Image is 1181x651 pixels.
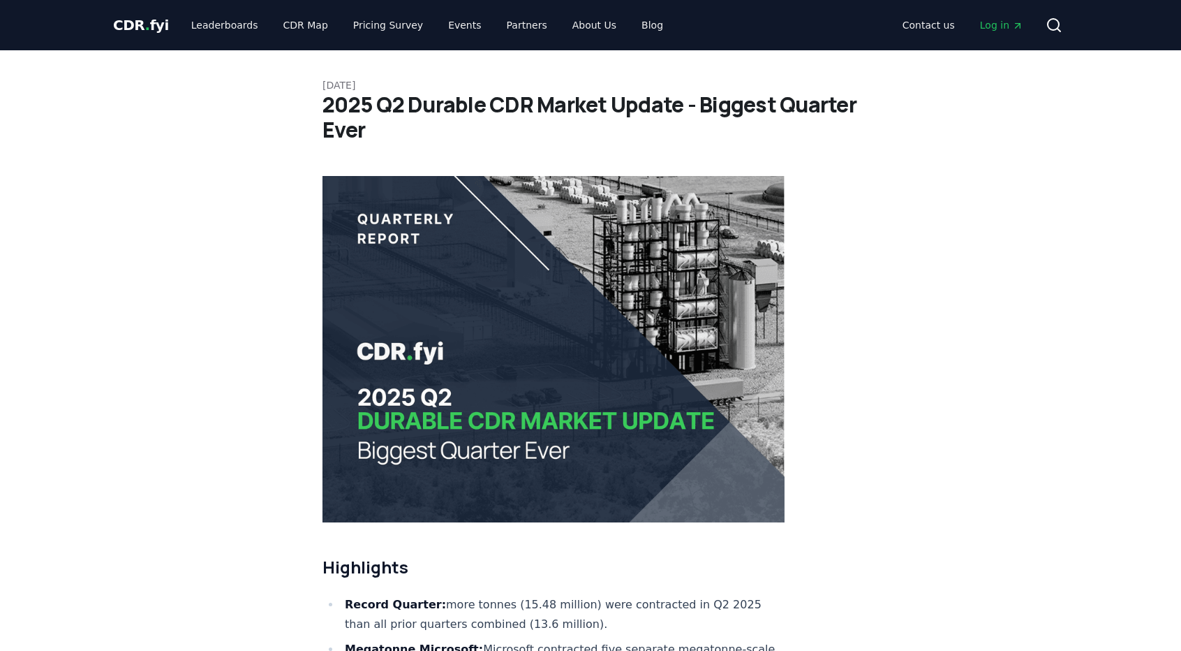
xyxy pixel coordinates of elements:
p: [DATE] [322,78,859,92]
a: Events [437,13,492,38]
nav: Main [891,13,1034,38]
h1: 2025 Q2 Durable CDR Market Update - Biggest Quarter Ever [322,92,859,142]
h2: Highlights [322,556,785,578]
a: Blog [630,13,674,38]
a: CDR.fyi [113,15,169,35]
a: Partners [496,13,558,38]
strong: Record Quarter: [345,598,446,611]
a: Pricing Survey [342,13,434,38]
span: . [145,17,150,34]
a: Log in [969,13,1034,38]
a: CDR Map [272,13,339,38]
span: Log in [980,18,1023,32]
a: Leaderboards [180,13,269,38]
nav: Main [180,13,674,38]
img: blog post image [322,176,785,522]
li: more tonnes (15.48 million) were contracted in Q2 2025 than all prior quarters combined (13.6 mil... [341,595,785,634]
a: About Us [561,13,627,38]
a: Contact us [891,13,966,38]
span: CDR fyi [113,17,169,34]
